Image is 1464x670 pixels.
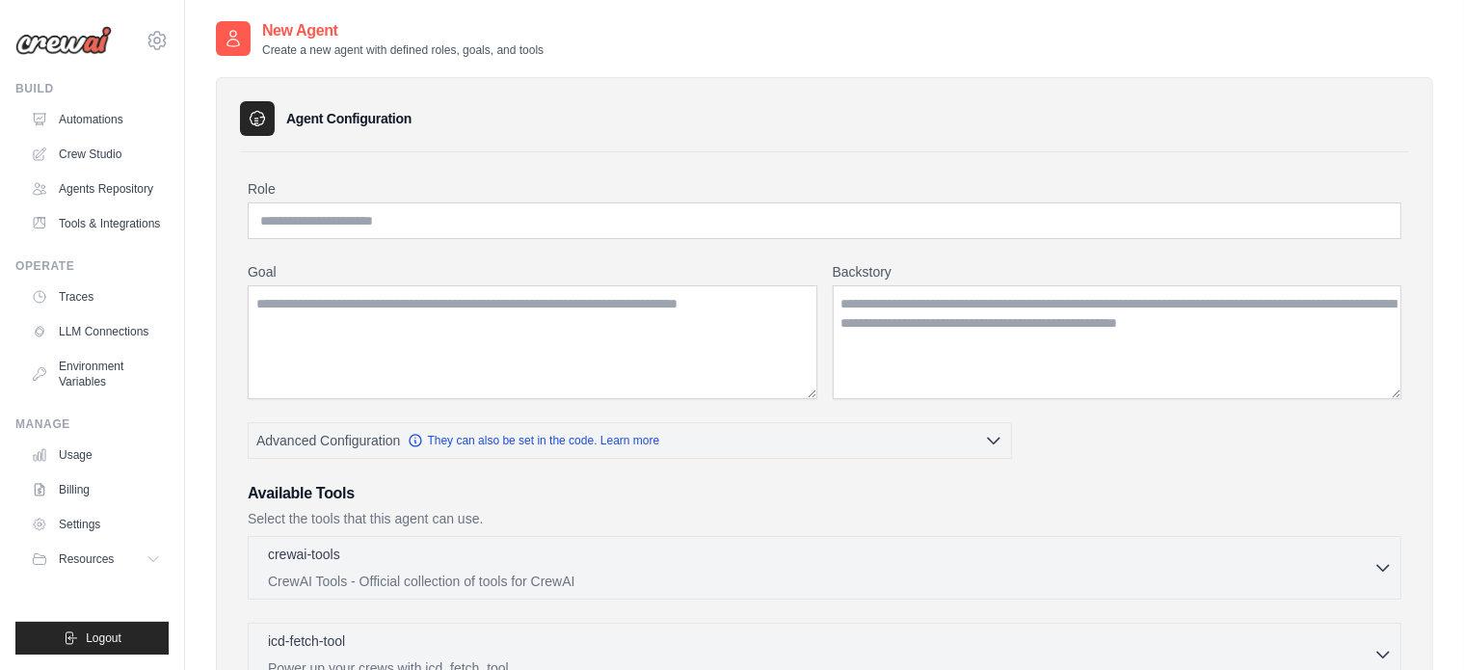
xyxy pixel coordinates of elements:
a: Traces [23,281,169,312]
a: They can also be set in the code. Learn more [408,433,659,448]
p: Select the tools that this agent can use. [248,509,1401,528]
span: Resources [59,551,114,567]
div: Operate [15,258,169,274]
label: Backstory [833,262,1402,281]
button: Advanced Configuration They can also be set in the code. Learn more [249,423,1011,458]
a: Settings [23,509,169,540]
button: crewai-tools CrewAI Tools - Official collection of tools for CrewAI [256,545,1393,591]
div: Build [15,81,169,96]
p: crewai-tools [268,545,340,564]
p: CrewAI Tools - Official collection of tools for CrewAI [268,572,1373,591]
p: icd-fetch-tool [268,631,345,651]
div: Manage [15,416,169,432]
button: Logout [15,622,169,655]
a: Tools & Integrations [23,208,169,239]
a: Usage [23,440,169,470]
a: LLM Connections [23,316,169,347]
a: Automations [23,104,169,135]
h2: New Agent [262,19,544,42]
button: Resources [23,544,169,575]
span: Logout [86,630,121,646]
h3: Available Tools [248,482,1401,505]
label: Role [248,179,1401,199]
p: Create a new agent with defined roles, goals, and tools [262,42,544,58]
span: Advanced Configuration [256,431,400,450]
a: Billing [23,474,169,505]
a: Environment Variables [23,351,169,397]
label: Goal [248,262,817,281]
a: Agents Repository [23,174,169,204]
h3: Agent Configuration [286,109,412,128]
img: Logo [15,26,112,55]
a: Crew Studio [23,139,169,170]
